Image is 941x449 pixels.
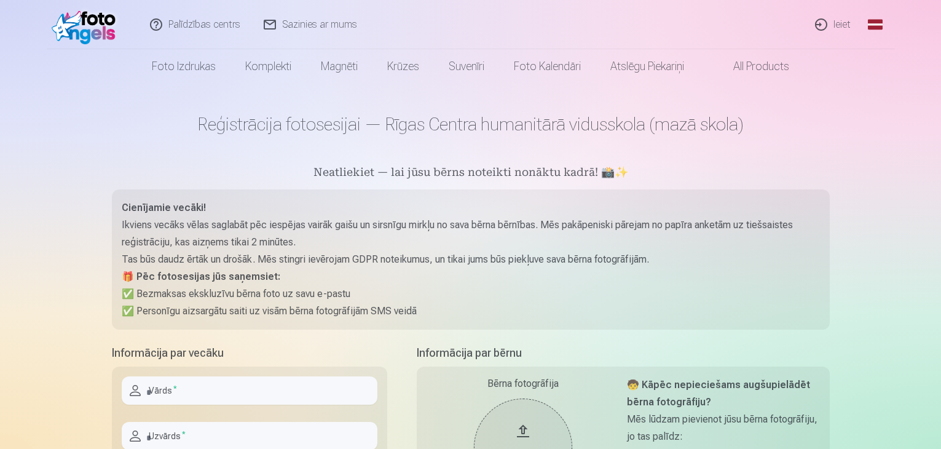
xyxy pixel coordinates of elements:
h5: Informācija par bērnu [417,344,830,362]
p: Tas būs daudz ērtāk un drošāk. Mēs stingri ievērojam GDPR noteikumus, un tikai jums būs piekļuve ... [122,251,820,268]
a: Atslēgu piekariņi [596,49,699,84]
h1: Reģistrācija fotosesijai — Rīgas Centra humanitārā vidusskola (mazā skola) [112,113,830,135]
a: Foto kalendāri [499,49,596,84]
a: All products [699,49,804,84]
a: Komplekti [230,49,306,84]
img: /fa1 [52,5,122,44]
a: Suvenīri [434,49,499,84]
strong: 🎁 Pēc fotosesijas jūs saņemsiet: [122,271,280,282]
h5: Informācija par vecāku [112,344,387,362]
strong: 🧒 Kāpēc nepieciešams augšupielādēt bērna fotogrāfiju? [627,379,810,408]
div: Bērna fotogrāfija [427,376,620,391]
p: ✅ Personīgu aizsargātu saiti uz visām bērna fotogrāfijām SMS veidā [122,303,820,320]
a: Krūzes [372,49,434,84]
p: Mēs lūdzam pievienot jūsu bērna fotogrāfiju, jo tas palīdz: [627,411,820,445]
a: Foto izdrukas [137,49,230,84]
h5: Neatliekiet — lai jūsu bērns noteikti nonāktu kadrā! 📸✨ [112,165,830,182]
p: ✅ Bezmaksas ekskluzīvu bērna foto uz savu e-pastu [122,285,820,303]
strong: Cienījamie vecāki! [122,202,206,213]
a: Magnēti [306,49,372,84]
p: Ikviens vecāks vēlas saglabāt pēc iespējas vairāk gaišu un sirsnīgu mirkļu no sava bērna bērnības... [122,217,820,251]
